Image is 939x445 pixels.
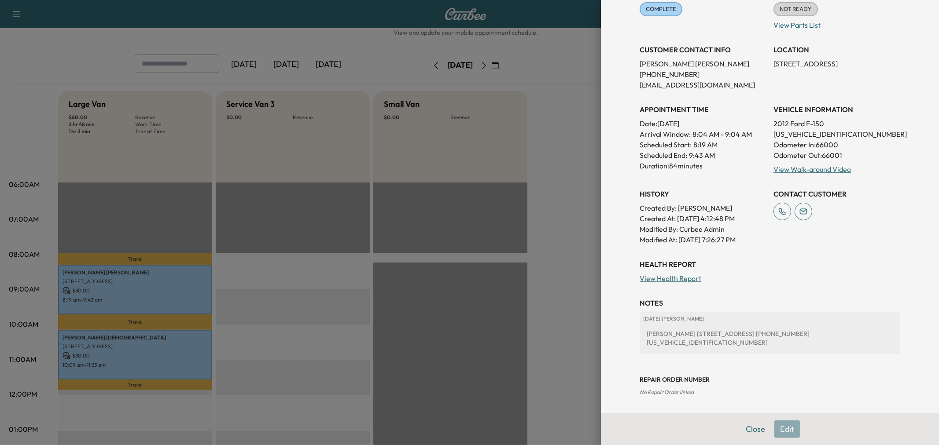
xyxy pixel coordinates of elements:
[689,150,715,160] p: 9:43 AM
[643,315,897,322] p: [DATE] | [PERSON_NAME]
[640,224,766,234] p: Modified By : Curbee Admin
[693,139,718,150] p: 8:19 AM
[773,139,900,150] p: Odometer In: 66000
[640,189,766,199] h3: History
[774,5,817,14] span: NOT READY
[640,274,701,283] a: View Health Report
[692,129,752,139] span: 8:04 AM - 9:04 AM
[640,104,766,115] h3: APPOINTMENT TIME
[773,150,900,160] p: Odometer Out: 66001
[641,5,681,14] span: COMPLETE
[773,16,900,30] p: View Parts List
[640,80,766,90] p: [EMAIL_ADDRESS][DOMAIN_NAME]
[640,58,766,69] p: [PERSON_NAME] [PERSON_NAME]
[640,139,692,150] p: Scheduled Start:
[640,389,694,395] span: No Repair Order linked
[640,69,766,80] p: [PHONE_NUMBER]
[640,234,766,245] p: Modified At : [DATE] 7:26:27 PM
[640,375,900,384] h3: Repair Order number
[773,189,900,199] h3: CONTACT CUSTOMER
[640,150,687,160] p: Scheduled End:
[640,118,766,129] p: Date: [DATE]
[643,326,897,350] div: [PERSON_NAME] [STREET_ADDRESS] [PHONE_NUMBER] [US_VEHICLE_IDENTIFICATION_NUMBER]
[640,203,766,213] p: Created By : [PERSON_NAME]
[640,410,900,421] h3: DMS Links
[640,213,766,224] p: Created At : [DATE] 4:12:48 PM
[773,44,900,55] h3: LOCATION
[640,160,766,171] p: Duration: 84 minutes
[773,58,900,69] p: [STREET_ADDRESS]
[640,44,766,55] h3: CUSTOMER CONTACT INFO
[740,420,771,438] button: Close
[773,104,900,115] h3: VEHICLE INFORMATION
[773,129,900,139] p: [US_VEHICLE_IDENTIFICATION_NUMBER]
[773,165,851,174] a: View Walk-around Video
[773,118,900,129] p: 2012 Ford F-150
[640,259,900,270] h3: Health Report
[640,129,766,139] p: Arrival Window:
[640,298,900,308] h3: NOTES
